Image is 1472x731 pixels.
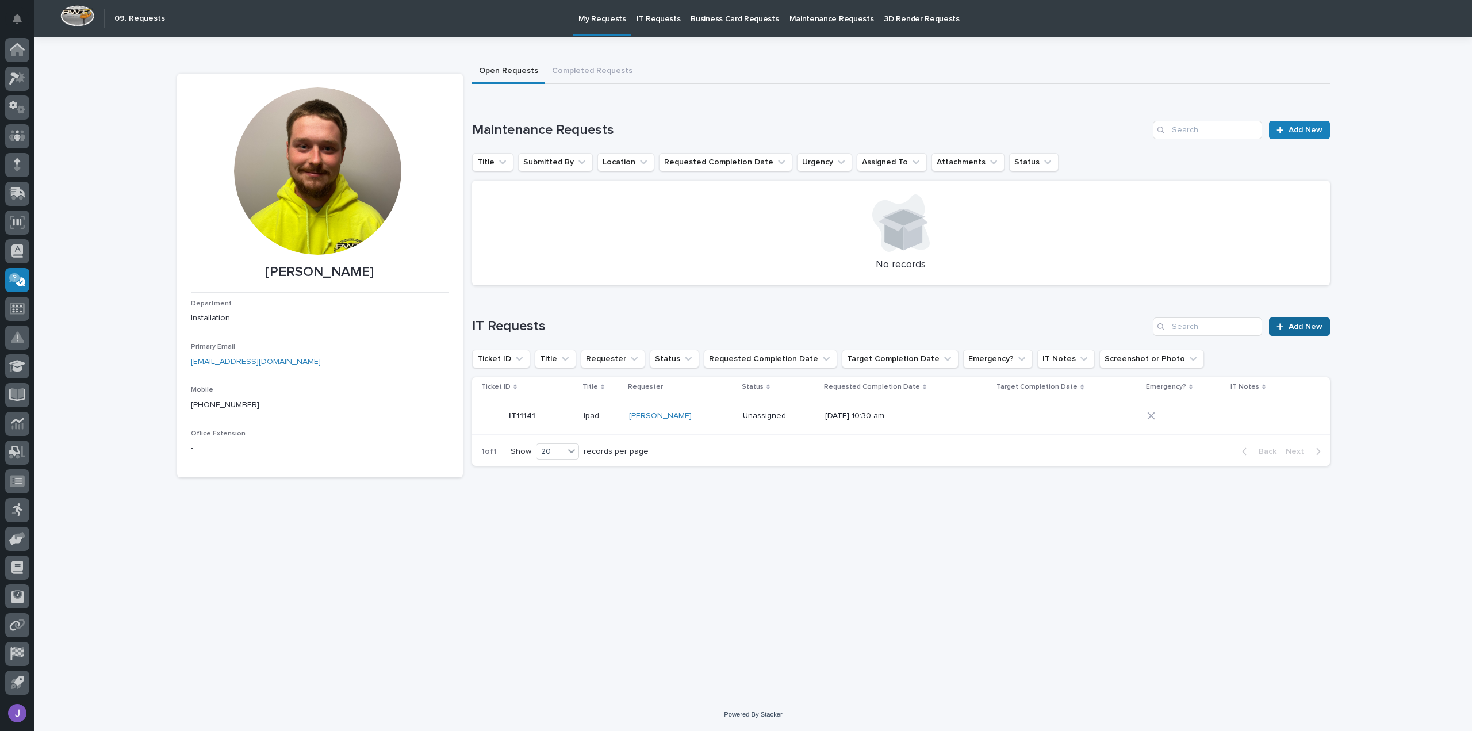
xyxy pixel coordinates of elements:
[1269,317,1329,336] a: Add New
[518,153,593,171] button: Submitted By
[825,411,897,421] p: [DATE] 10:30 am
[1289,323,1322,331] span: Add New
[191,312,449,324] p: Installation
[742,381,764,393] p: Status
[659,153,792,171] button: Requested Completion Date
[472,60,545,84] button: Open Requests
[114,14,165,24] h2: 09. Requests
[1252,446,1276,457] span: Back
[481,381,511,393] p: Ticket ID
[842,350,959,368] button: Target Completion Date
[724,711,782,718] a: Powered By Stacker
[535,350,576,368] button: Title
[5,701,29,725] button: users-avatar
[584,411,620,421] p: Ipad
[14,14,29,32] div: Notifications
[597,153,654,171] button: Location
[191,264,449,281] p: [PERSON_NAME]
[1289,126,1322,134] span: Add New
[996,381,1078,393] p: Target Completion Date
[824,381,920,393] p: Requested Completion Date
[472,153,513,171] button: Title
[1269,121,1329,139] a: Add New
[628,381,663,393] p: Requester
[857,153,927,171] button: Assigned To
[509,409,538,421] p: IT11141
[472,350,530,368] button: Ticket ID
[472,122,1149,139] h1: Maintenance Requests
[191,401,259,409] a: [PHONE_NUMBER]
[191,386,213,393] span: Mobile
[191,300,232,307] span: Department
[511,447,531,457] p: Show
[1153,317,1262,336] input: Search
[629,411,692,421] a: [PERSON_NAME]
[191,430,246,437] span: Office Extension
[704,350,837,368] button: Requested Completion Date
[472,318,1149,335] h1: IT Requests
[1232,411,1289,421] p: -
[582,381,598,393] p: Title
[1037,350,1095,368] button: IT Notes
[545,60,639,84] button: Completed Requests
[60,5,94,26] img: Workspace Logo
[1286,446,1311,457] span: Next
[486,259,1316,271] p: No records
[1230,381,1259,393] p: IT Notes
[963,350,1033,368] button: Emergency?
[581,350,645,368] button: Requester
[931,153,1005,171] button: Attachments
[1099,350,1204,368] button: Screenshot or Photo
[584,447,649,457] p: records per page
[5,7,29,31] button: Notifications
[1281,446,1330,457] button: Next
[743,411,815,421] p: Unassigned
[1233,446,1281,457] button: Back
[1009,153,1059,171] button: Status
[191,358,321,366] a: [EMAIL_ADDRESS][DOMAIN_NAME]
[472,397,1330,434] tr: IT11141IT11141 Ipad[PERSON_NAME] Unassigned[DATE] 10:30 am--
[191,343,235,350] span: Primary Email
[191,442,449,454] p: -
[472,438,506,466] p: 1 of 1
[998,411,1069,421] p: -
[1153,121,1262,139] input: Search
[797,153,852,171] button: Urgency
[650,350,699,368] button: Status
[1146,381,1186,393] p: Emergency?
[536,446,564,458] div: 20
